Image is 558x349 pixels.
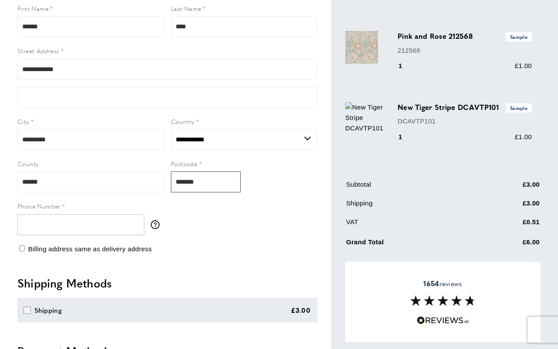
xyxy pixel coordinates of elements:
[34,305,62,315] div: Shipping
[291,305,311,315] div: £3.00
[17,202,61,210] span: Phone Number
[151,220,164,229] button: More information
[17,275,317,291] h2: Shipping Methods
[346,236,479,254] td: Grand Total
[398,61,415,71] div: 1
[171,4,201,13] span: Last Name
[346,198,479,215] td: Shipping
[480,236,540,254] td: £6.00
[345,102,389,133] img: New Tiger Stripe DCAVTP101
[410,295,476,306] img: Reviews section
[506,32,532,41] span: Sample
[398,31,532,41] h3: Pink and Rose 212568
[28,245,152,253] span: Billing address same as delivery address
[346,179,479,196] td: Subtotal
[398,102,532,113] h3: New Tiger Stripe DCAVTP101
[346,217,479,234] td: VAT
[423,278,439,288] strong: 1654
[398,132,415,142] div: 1
[17,159,38,168] span: County
[398,45,532,56] p: 212568
[417,316,469,325] img: Reviews.io 5 stars
[515,62,532,69] span: £1.00
[506,103,532,113] span: Sample
[171,117,194,126] span: Country
[480,217,540,234] td: £0.51
[515,133,532,140] span: £1.00
[423,279,462,288] span: reviews
[17,46,59,55] span: Street Address
[345,31,378,64] img: Pink and Rose 212568
[171,159,197,168] span: Postcode
[480,198,540,215] td: £3.00
[19,246,25,251] input: Billing address same as delivery address
[480,179,540,196] td: £3.00
[17,117,29,126] span: City
[398,116,532,127] p: DCAVTP101
[17,4,48,13] span: First Name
